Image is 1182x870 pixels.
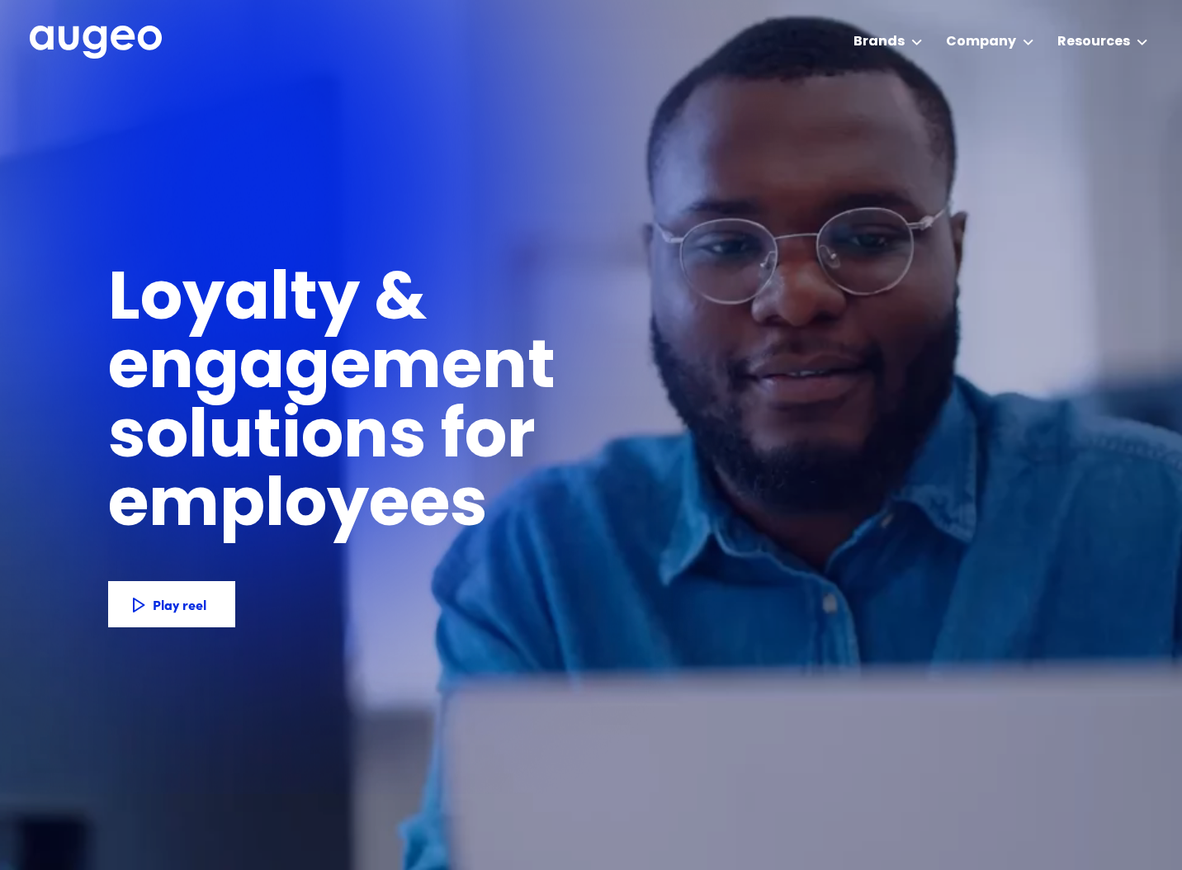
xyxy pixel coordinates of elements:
[108,267,821,473] h1: Loyalty & engagement solutions for
[946,32,1016,52] div: Company
[1057,32,1130,52] div: Resources
[30,26,162,59] img: Augeo's full logo in white.
[30,26,162,60] a: home
[108,474,517,542] h1: employees
[108,581,235,627] a: Play reel
[853,32,905,52] div: Brands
